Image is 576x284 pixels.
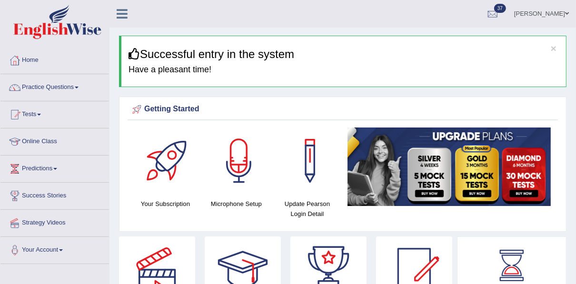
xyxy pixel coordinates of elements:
[348,127,551,206] img: small5.jpg
[551,43,556,53] button: ×
[129,65,559,75] h4: Have a pleasant time!
[0,183,109,206] a: Success Stories
[0,74,109,98] a: Practice Questions
[0,210,109,234] a: Strategy Videos
[0,128,109,152] a: Online Class
[0,237,109,261] a: Your Account
[135,199,196,209] h4: Your Subscription
[206,199,267,209] h4: Microphone Setup
[130,102,556,117] div: Getting Started
[0,101,109,125] a: Tests
[0,47,109,71] a: Home
[129,48,559,60] h3: Successful entry in the system
[0,156,109,179] a: Predictions
[277,199,338,219] h4: Update Pearson Login Detail
[494,4,506,13] span: 37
